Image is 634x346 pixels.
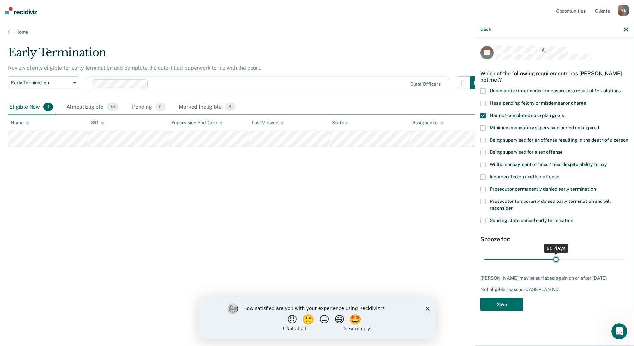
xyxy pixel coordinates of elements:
div: Not eligible reasons: CASE PLAN NC [480,287,628,292]
span: Prosecutor temporarily denied early termination and will reconsider [490,199,611,211]
span: Under active intermediate measure as a result of 1+ violations [490,88,621,93]
div: Early Termination [8,46,483,65]
a: Home [8,29,626,35]
div: Pending [131,100,167,115]
div: Status [332,120,346,126]
div: Eligible Now [8,100,54,115]
span: Being supervised for an offense resulting in the death of a person [490,137,628,143]
img: Recidiviz [5,7,37,14]
div: [PERSON_NAME] may be surfaced again on or after [DATE]. [480,275,628,281]
div: Clear officers [410,81,441,87]
span: Prosecutor permanently denied early termination [490,186,596,192]
span: Minimum mandatory supervision period not expired [490,125,599,130]
iframe: Intercom live chat [611,323,627,339]
div: Assigned to [412,120,444,126]
span: Has a pending felony or misdemeanor charge [490,100,586,106]
span: Sending state denied early termination [490,218,573,223]
div: Last Viewed [252,120,284,126]
p: Review clients eligible for early termination and complete the auto-filled paperwork to file with... [8,65,261,71]
span: 9 [225,103,235,111]
span: Early Termination [11,80,71,86]
span: 1 [43,103,53,111]
span: 10 [107,103,119,111]
div: M L [618,5,629,16]
div: 80 days [544,244,568,253]
div: Snooze for: [480,236,628,243]
iframe: Survey by Kim from Recidiviz [198,297,436,339]
span: Willful nonpayment of fines / fees despite ability to pay [490,162,607,167]
button: Back [480,27,491,32]
button: Save [480,298,523,311]
div: SID [91,120,104,126]
div: Marked Ineligible [177,100,237,115]
span: Has not completed case plan goals [490,113,564,118]
span: Incarcerated on another offense [490,174,559,179]
div: Almost Eligible [65,100,120,115]
span: 0 [155,103,165,111]
div: Which of the following requirements has [PERSON_NAME] not met? [480,65,628,88]
div: Name [11,120,29,126]
span: Being supervised for a sex offense [490,149,563,155]
div: Supervision End Date [171,120,223,126]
